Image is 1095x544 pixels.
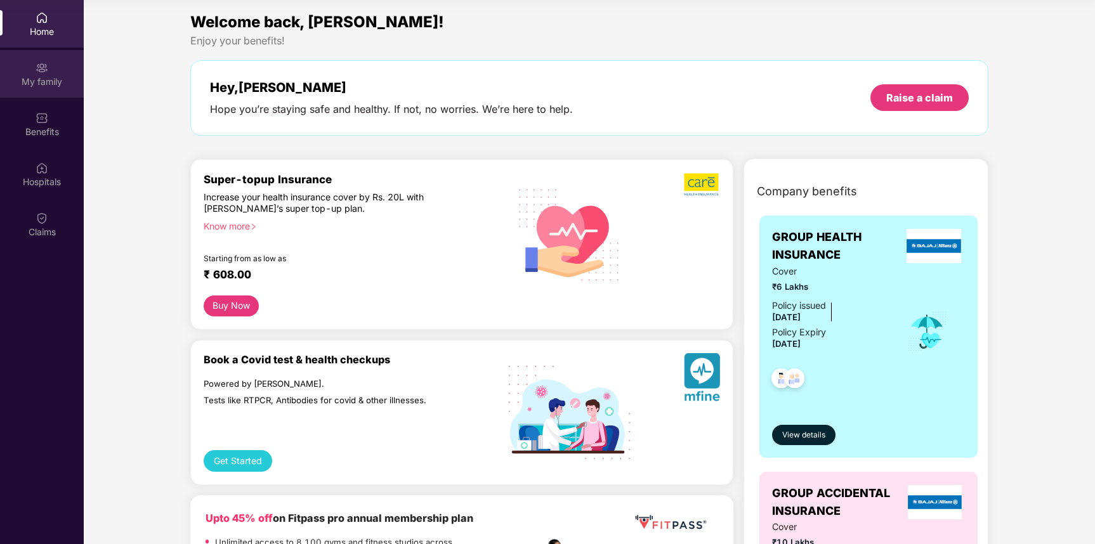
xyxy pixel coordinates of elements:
[204,172,505,186] div: Super-topup Insurance
[772,325,826,339] div: Policy Expiry
[204,268,492,283] div: ₹ 608.00
[907,311,948,353] img: icon
[684,353,720,406] img: svg+xml;base64,PHN2ZyB4bWxucz0iaHR0cDovL3d3dy53My5vcmcvMjAwMC9zdmciIHhtbG5zOnhsaW5rPSJodHRwOi8vd3...
[772,228,903,264] span: GROUP HEALTH INSURANCE
[772,520,889,534] span: Cover
[204,221,497,230] div: Know more
[779,365,810,396] img: svg+xml;base64,PHN2ZyB4bWxucz0iaHR0cDovL3d3dy53My5vcmcvMjAwMC9zdmciIHdpZHRoPSI0OC45NDMiIGhlaWdodD...
[782,429,825,441] span: View details
[36,62,48,74] img: svg+xml;base64,PHN2ZyB3aWR0aD0iMjAiIGhlaWdodD0iMjAiIHZpZXdCb3g9IjAgMCAyMCAyMCIgZmlsbD0ibm9uZSIgeG...
[907,229,961,263] img: insurerLogo
[36,11,48,24] img: svg+xml;base64,PHN2ZyBpZD0iSG9tZSIgeG1sbnM9Imh0dHA6Ly93d3cudzMub3JnLzIwMDAvc3ZnIiB3aWR0aD0iMjAiIG...
[772,280,889,294] span: ₹6 Lakhs
[772,299,826,313] div: Policy issued
[908,485,962,519] img: insurerLogo
[772,484,905,521] span: GROUP ACCIDENTAL INSURANCE
[684,172,720,197] img: b5dec4f62d2307b9de63beb79f102df3.png
[36,212,48,224] img: svg+xml;base64,PHN2ZyBpZD0iQ2xhaW0iIHhtbG5zPSJodHRwOi8vd3d3LnczLm9yZy8yMDAwL3N2ZyIgd2lkdGg9IjIwIi...
[210,80,573,95] div: Hey, [PERSON_NAME]
[772,264,889,278] span: Cover
[633,510,709,534] img: fppp.png
[190,13,444,31] span: Welcome back, [PERSON_NAME]!
[204,254,451,262] div: Starting from as low as
[204,191,450,215] div: Increase your health insurance cover by Rs. 20L with [PERSON_NAME]’s super top-up plan.
[250,223,257,230] span: right
[190,34,989,48] div: Enjoy your benefits!
[206,512,473,524] b: on Fitpass pro annual membership plan
[204,379,450,390] div: Powered by [PERSON_NAME].
[766,365,797,396] img: svg+xml;base64,PHN2ZyB4bWxucz0iaHR0cDovL3d3dy53My5vcmcvMjAwMC9zdmciIHdpZHRoPSI0OC45NDMiIGhlaWdodD...
[210,103,573,116] div: Hope you’re staying safe and healthy. If not, no worries. We’re here to help.
[206,512,273,524] b: Upto 45% off
[772,312,801,322] span: [DATE]
[204,395,450,406] div: Tests like RTPCR, Antibodies for covid & other illnesses.
[509,366,630,459] img: svg+xml;base64,PHN2ZyB4bWxucz0iaHR0cDovL3d3dy53My5vcmcvMjAwMC9zdmciIHdpZHRoPSIxOTIiIGhlaWdodD0iMT...
[772,425,836,445] button: View details
[204,295,259,316] button: Buy Now
[757,183,857,200] span: Company benefits
[204,450,272,472] button: Get Started
[509,172,630,295] img: svg+xml;base64,PHN2ZyB4bWxucz0iaHR0cDovL3d3dy53My5vcmcvMjAwMC9zdmciIHhtbG5zOnhsaW5rPSJodHRwOi8vd3...
[886,91,953,105] div: Raise a claim
[204,353,505,366] div: Book a Covid test & health checkups
[772,339,801,349] span: [DATE]
[36,162,48,174] img: svg+xml;base64,PHN2ZyBpZD0iSG9zcGl0YWxzIiB4bWxucz0iaHR0cDovL3d3dy53My5vcmcvMjAwMC9zdmciIHdpZHRoPS...
[36,112,48,124] img: svg+xml;base64,PHN2ZyBpZD0iQmVuZWZpdHMiIHhtbG5zPSJodHRwOi8vd3d3LnczLm9yZy8yMDAwL3N2ZyIgd2lkdGg9Ij...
